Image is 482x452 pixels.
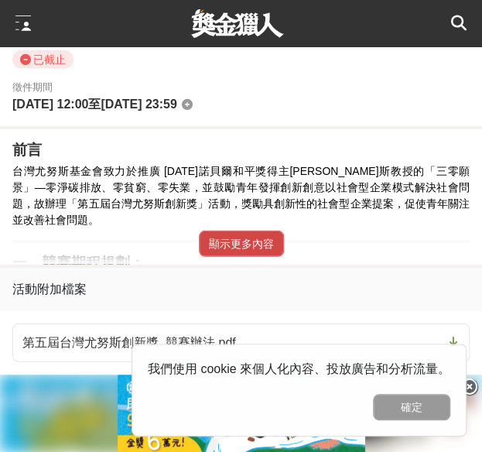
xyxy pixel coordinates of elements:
img: 337aedc9-5b4c-4608-bb2e-72af8c4714fc.jpg [118,375,365,452]
button: 確定 [373,394,450,420]
span: 台灣尤努斯基金會致力於推廣 [DATE]諾貝爾和平獎得主[PERSON_NAME]斯教授的「三零願景」—零淨碳排放、零貧窮、零失業，並鼓勵青年發揮創新創意以社會型企業模式解決社會問題，故辦理「第... [12,165,470,226]
span: [DATE] 23:59 [101,98,176,111]
span: 我們使用 cookie 來個人化內容、投放廣告和分析流量。 [148,362,450,375]
span: [DATE] 12:00 [12,98,88,111]
span: 至 [88,98,101,111]
span: 徵件期間 [12,81,53,93]
span: 第五屆台灣尤努斯創新獎_競賽辦法.pdf [22,334,441,352]
button: 顯示更多內容 [199,231,284,257]
strong: 前言 [12,142,42,158]
a: 第五屆台灣尤努斯創新獎_競賽辦法.pdf [12,324,470,362]
span: 已截止 [12,50,73,69]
